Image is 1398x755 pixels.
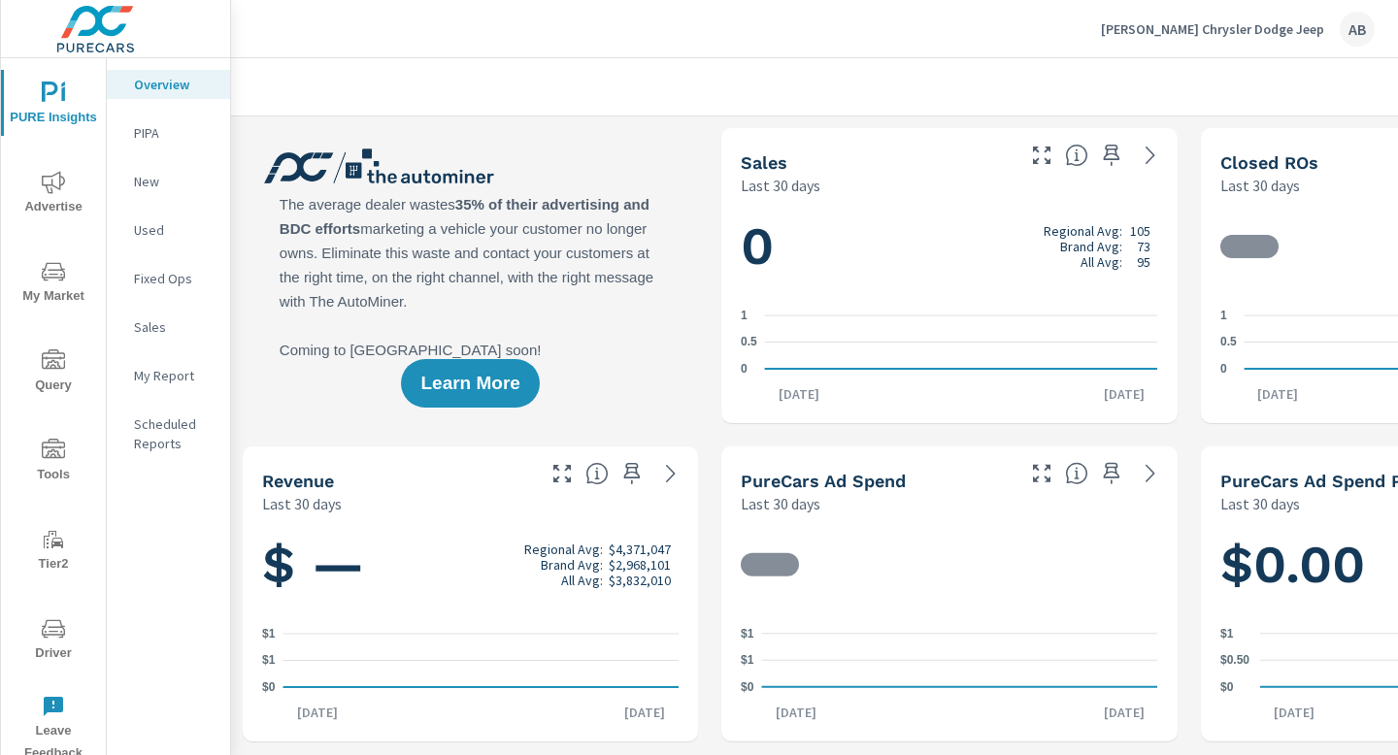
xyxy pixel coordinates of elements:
[401,359,539,408] button: Learn More
[107,118,230,148] div: PIPA
[561,573,603,588] p: All Avg:
[616,458,648,489] span: Save this to your personalized report
[7,528,100,575] span: Tier2
[1244,384,1312,404] p: [DATE]
[1220,653,1249,667] text: $0.50
[1044,223,1122,239] p: Regional Avg:
[107,215,230,245] div: Used
[741,309,748,322] text: 1
[262,627,276,640] text: $1
[741,492,820,515] p: Last 30 days
[1220,627,1234,640] text: $1
[741,471,906,491] h5: PureCars Ad Spend
[1026,140,1057,171] button: Make Fullscreen
[1220,680,1234,694] text: $0
[1137,239,1150,254] p: 73
[1340,12,1375,47] div: AB
[262,680,276,694] text: $0
[741,174,820,197] p: Last 30 days
[134,366,215,385] p: My Report
[134,123,215,143] p: PIPA
[134,172,215,191] p: New
[420,375,519,392] span: Learn More
[107,361,230,390] div: My Report
[1220,492,1300,515] p: Last 30 days
[741,336,757,349] text: 0.5
[1065,462,1088,485] span: Total cost of media for all PureCars channels for the selected dealership group over the selected...
[1220,362,1227,376] text: 0
[1090,703,1158,722] p: [DATE]
[107,312,230,342] div: Sales
[1130,223,1150,239] p: 105
[1260,703,1328,722] p: [DATE]
[283,703,351,722] p: [DATE]
[547,458,578,489] button: Make Fullscreen
[1026,458,1057,489] button: Make Fullscreen
[1081,254,1122,270] p: All Avg:
[262,492,342,515] p: Last 30 days
[1135,140,1166,171] a: See more details in report
[134,317,215,337] p: Sales
[134,75,215,94] p: Overview
[262,532,679,598] h1: $ —
[609,557,671,573] p: $2,968,101
[741,152,787,173] h5: Sales
[1135,458,1166,489] a: See more details in report
[134,269,215,288] p: Fixed Ops
[7,617,100,665] span: Driver
[609,573,671,588] p: $3,832,010
[7,82,100,129] span: PURE Insights
[1220,309,1227,322] text: 1
[741,213,1157,279] h1: 0
[1090,384,1158,404] p: [DATE]
[741,627,754,640] text: $1
[262,654,276,668] text: $1
[1101,20,1324,38] p: [PERSON_NAME] Chrysler Dodge Jeep
[585,462,609,485] span: Total sales revenue over the selected date range. [Source: This data is sourced from the dealer’s...
[762,703,830,722] p: [DATE]
[107,167,230,196] div: New
[262,471,334,491] h5: Revenue
[609,542,671,557] p: $4,371,047
[107,70,230,99] div: Overview
[1220,174,1300,197] p: Last 30 days
[741,362,748,376] text: 0
[7,171,100,218] span: Advertise
[107,264,230,293] div: Fixed Ops
[655,458,686,489] a: See more details in report
[107,410,230,458] div: Scheduled Reports
[524,542,603,557] p: Regional Avg:
[1220,336,1237,349] text: 0.5
[1065,144,1088,167] span: Number of vehicles sold by the dealership over the selected date range. [Source: This data is sou...
[1060,239,1122,254] p: Brand Avg:
[7,439,100,486] span: Tools
[741,653,754,667] text: $1
[7,260,100,308] span: My Market
[1137,254,1150,270] p: 95
[7,349,100,397] span: Query
[765,384,833,404] p: [DATE]
[1220,152,1318,173] h5: Closed ROs
[1096,140,1127,171] span: Save this to your personalized report
[541,557,603,573] p: Brand Avg:
[611,703,679,722] p: [DATE]
[134,220,215,240] p: Used
[134,414,215,453] p: Scheduled Reports
[1096,458,1127,489] span: Save this to your personalized report
[741,680,754,694] text: $0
